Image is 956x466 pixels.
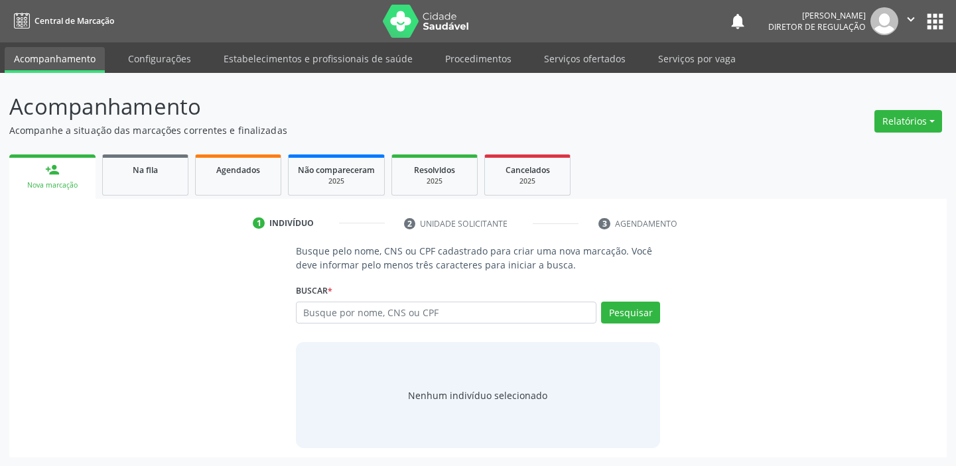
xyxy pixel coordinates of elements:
div: 2025 [401,176,468,186]
a: Central de Marcação [9,10,114,32]
span: Resolvidos [414,164,455,176]
button: apps [923,10,947,33]
div: Indivíduo [269,217,314,229]
div: Nova marcação [19,180,86,190]
img: img [870,7,898,35]
a: Estabelecimentos e profissionais de saúde [214,47,422,70]
div: 2025 [494,176,561,186]
button: Relatórios [874,110,942,133]
span: Diretor de regulação [768,21,866,32]
span: Não compareceram [298,164,375,176]
div: Nenhum indivíduo selecionado [408,388,547,402]
a: Serviços ofertados [535,47,635,70]
i:  [904,12,918,27]
span: Agendados [216,164,260,176]
a: Acompanhamento [5,47,105,73]
div: 1 [253,217,265,229]
input: Busque por nome, CNS ou CPF [296,302,596,324]
div: 2025 [298,176,375,186]
p: Busque pelo nome, CNS ou CPF cadastrado para criar uma nova marcação. Você deve informar pelo men... [296,244,660,272]
span: Central de Marcação [34,15,114,27]
a: Serviços por vaga [649,47,745,70]
button: notifications [728,12,747,30]
a: Configurações [119,47,200,70]
span: Na fila [133,164,158,176]
div: [PERSON_NAME] [768,10,866,21]
p: Acompanhe a situação das marcações correntes e finalizadas [9,123,665,137]
label: Buscar [296,281,332,302]
p: Acompanhamento [9,90,665,123]
button: Pesquisar [601,302,660,324]
a: Procedimentos [436,47,521,70]
button:  [898,7,923,35]
div: person_add [45,162,60,177]
span: Cancelados [506,164,550,176]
